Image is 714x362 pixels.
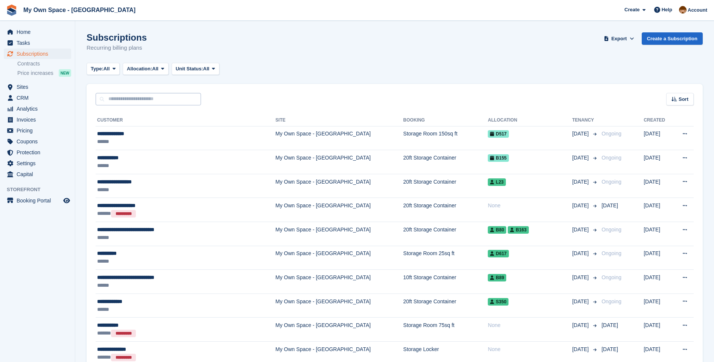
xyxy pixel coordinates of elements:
[127,65,152,73] span: Allocation:
[6,5,17,16] img: stora-icon-8386f47178a22dfd0bd8f6a31ec36ba5ce8667c1dd55bd0f319d3a0aa187defe.svg
[572,345,590,353] span: [DATE]
[488,274,506,281] span: B89
[4,195,71,206] a: menu
[572,249,590,257] span: [DATE]
[624,6,639,14] span: Create
[644,270,673,294] td: [DATE]
[17,169,62,179] span: Capital
[276,318,403,342] td: My Own Space - [GEOGRAPHIC_DATA]
[17,69,71,77] a: Price increases NEW
[403,270,488,294] td: 10ft Storage Container
[601,250,621,256] span: Ongoing
[508,226,529,234] span: B163
[17,103,62,114] span: Analytics
[4,93,71,103] a: menu
[403,114,488,126] th: Booking
[276,270,403,294] td: My Own Space - [GEOGRAPHIC_DATA]
[87,63,120,75] button: Type: All
[644,294,673,318] td: [DATE]
[572,298,590,306] span: [DATE]
[276,222,403,246] td: My Own Space - [GEOGRAPHIC_DATA]
[601,298,621,304] span: Ongoing
[17,158,62,169] span: Settings
[17,27,62,37] span: Home
[276,246,403,270] td: My Own Space - [GEOGRAPHIC_DATA]
[7,186,75,193] span: Storefront
[601,131,621,137] span: Ongoing
[601,346,618,352] span: [DATE]
[4,103,71,114] a: menu
[688,6,707,14] span: Account
[644,246,673,270] td: [DATE]
[17,49,62,59] span: Subscriptions
[644,222,673,246] td: [DATE]
[644,114,673,126] th: Created
[601,274,621,280] span: Ongoing
[17,147,62,158] span: Protection
[601,227,621,233] span: Ongoing
[403,246,488,270] td: Storage Room 25sq ft
[59,69,71,77] div: NEW
[276,198,403,222] td: My Own Space - [GEOGRAPHIC_DATA]
[17,82,62,92] span: Sites
[17,70,53,77] span: Price increases
[276,114,403,126] th: Site
[642,32,703,45] a: Create a Subscription
[572,130,590,138] span: [DATE]
[17,38,62,48] span: Tasks
[203,65,210,73] span: All
[4,38,71,48] a: menu
[403,150,488,174] td: 20ft Storage Container
[572,202,590,210] span: [DATE]
[488,250,509,257] span: D617
[4,136,71,147] a: menu
[4,169,71,179] a: menu
[17,93,62,103] span: CRM
[601,202,618,208] span: [DATE]
[403,222,488,246] td: 20ft Storage Container
[276,150,403,174] td: My Own Space - [GEOGRAPHIC_DATA]
[87,32,147,43] h1: Subscriptions
[276,294,403,318] td: My Own Space - [GEOGRAPHIC_DATA]
[17,195,62,206] span: Booking Portal
[488,298,508,306] span: S350
[152,65,158,73] span: All
[403,294,488,318] td: 20ft Storage Container
[679,96,688,103] span: Sort
[4,82,71,92] a: menu
[4,114,71,125] a: menu
[572,178,590,186] span: [DATE]
[96,114,276,126] th: Customer
[572,154,590,162] span: [DATE]
[276,126,403,150] td: My Own Space - [GEOGRAPHIC_DATA]
[403,198,488,222] td: 20ft Storage Container
[403,174,488,198] td: 20ft Storage Container
[644,150,673,174] td: [DATE]
[4,158,71,169] a: menu
[488,178,506,186] span: L23
[611,35,627,43] span: Export
[488,226,506,234] span: B80
[123,63,169,75] button: Allocation: All
[644,126,673,150] td: [DATE]
[488,114,572,126] th: Allocation
[603,32,636,45] button: Export
[488,321,572,329] div: None
[17,114,62,125] span: Invoices
[601,155,621,161] span: Ongoing
[20,4,139,16] a: My Own Space - [GEOGRAPHIC_DATA]
[4,27,71,37] a: menu
[403,318,488,342] td: Storage Room 75sq ft
[488,154,509,162] span: B155
[644,174,673,198] td: [DATE]
[572,321,590,329] span: [DATE]
[488,345,572,353] div: None
[403,126,488,150] td: Storage Room 150sq ft
[488,130,509,138] span: D517
[488,202,572,210] div: None
[601,179,621,185] span: Ongoing
[4,49,71,59] a: menu
[17,60,71,67] a: Contracts
[4,147,71,158] a: menu
[17,136,62,147] span: Coupons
